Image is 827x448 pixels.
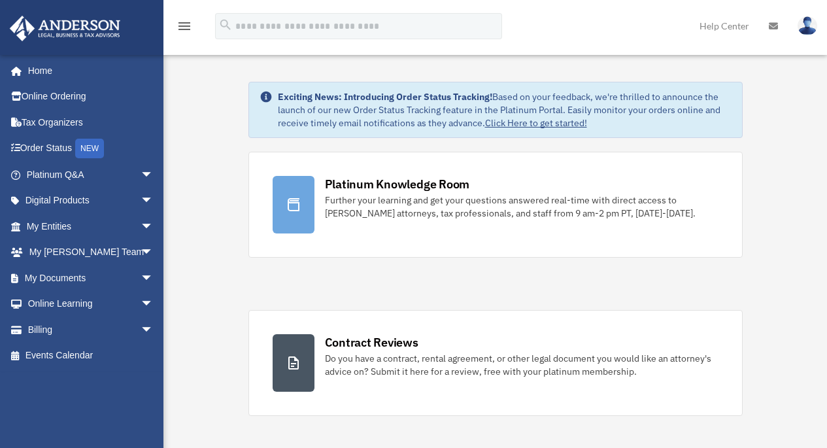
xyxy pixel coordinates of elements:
[218,18,233,32] i: search
[248,152,743,258] a: Platinum Knowledge Room Further your learning and get your questions answered real-time with dire...
[9,109,173,135] a: Tax Organizers
[141,317,167,343] span: arrow_drop_down
[278,90,732,129] div: Based on your feedback, we're thrilled to announce the launch of our new Order Status Tracking fe...
[9,317,173,343] a: Billingarrow_drop_down
[798,16,817,35] img: User Pic
[9,84,173,110] a: Online Ordering
[325,194,718,220] div: Further your learning and get your questions answered real-time with direct access to [PERSON_NAM...
[9,265,173,291] a: My Documentsarrow_drop_down
[325,334,418,351] div: Contract Reviews
[141,265,167,292] span: arrow_drop_down
[278,91,492,103] strong: Exciting News: Introducing Order Status Tracking!
[325,176,470,192] div: Platinum Knowledge Room
[485,117,587,129] a: Click Here to get started!
[9,213,173,239] a: My Entitiesarrow_drop_down
[325,352,718,378] div: Do you have a contract, rental agreement, or other legal document you would like an attorney's ad...
[141,188,167,215] span: arrow_drop_down
[9,343,173,369] a: Events Calendar
[9,162,173,188] a: Platinum Q&Aarrow_drop_down
[9,291,173,317] a: Online Learningarrow_drop_down
[141,291,167,318] span: arrow_drop_down
[141,162,167,188] span: arrow_drop_down
[141,213,167,240] span: arrow_drop_down
[6,16,124,41] img: Anderson Advisors Platinum Portal
[141,239,167,266] span: arrow_drop_down
[248,310,743,416] a: Contract Reviews Do you have a contract, rental agreement, or other legal document you would like...
[9,239,173,266] a: My [PERSON_NAME] Teamarrow_drop_down
[9,58,167,84] a: Home
[9,135,173,162] a: Order StatusNEW
[177,18,192,34] i: menu
[177,23,192,34] a: menu
[75,139,104,158] div: NEW
[9,188,173,214] a: Digital Productsarrow_drop_down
